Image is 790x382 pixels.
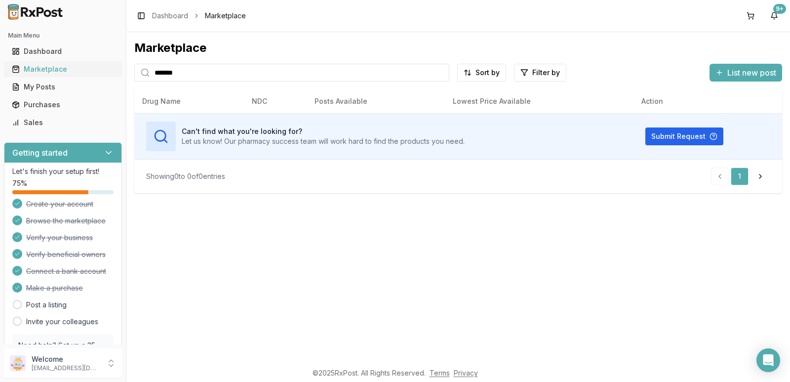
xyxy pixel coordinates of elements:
[750,168,770,185] a: Go to next page
[4,61,122,77] button: Marketplace
[152,11,188,21] a: Dashboard
[134,89,244,113] th: Drug Name
[457,64,506,82] button: Sort by
[26,266,106,276] span: Connect a bank account
[12,178,27,188] span: 75 %
[8,32,118,40] h2: Main Menu
[731,168,749,185] a: 1
[766,8,782,24] button: 9+
[26,283,83,293] span: Make a purchase
[12,64,114,74] div: Marketplace
[134,40,782,56] div: Marketplace
[32,364,100,372] p: [EMAIL_ADDRESS][DOMAIN_NAME]
[205,11,246,21] span: Marketplace
[4,115,122,130] button: Sales
[756,348,780,372] div: Open Intercom Messenger
[8,78,118,96] a: My Posts
[710,69,782,79] a: List new post
[4,43,122,59] button: Dashboard
[26,300,67,310] a: Post a listing
[773,4,786,14] div: 9+
[532,68,560,78] span: Filter by
[710,64,782,82] button: List new post
[26,199,93,209] span: Create your account
[26,216,106,226] span: Browse the marketplace
[146,171,225,181] div: Showing 0 to 0 of 0 entries
[8,42,118,60] a: Dashboard
[445,89,634,113] th: Lowest Price Available
[633,89,782,113] th: Action
[8,96,118,114] a: Purchases
[727,67,776,79] span: List new post
[12,46,114,56] div: Dashboard
[430,369,450,377] a: Terms
[18,340,108,370] p: Need help? Set up a 25 minute call with our team to set up.
[4,79,122,95] button: My Posts
[244,89,307,113] th: NDC
[4,97,122,113] button: Purchases
[4,4,67,20] img: RxPost Logo
[32,354,100,364] p: Welcome
[514,64,566,82] button: Filter by
[12,82,114,92] div: My Posts
[711,168,770,185] nav: pagination
[12,118,114,127] div: Sales
[26,233,93,243] span: Verify your business
[307,89,445,113] th: Posts Available
[12,147,68,159] h3: Getting started
[454,369,478,377] a: Privacy
[12,167,114,176] p: Let's finish your setup first!
[26,317,98,327] a: Invite your colleagues
[12,100,114,110] div: Purchases
[8,114,118,131] a: Sales
[182,136,465,146] p: Let us know! Our pharmacy success team will work hard to find the products you need.
[182,127,465,136] h3: Can't find what you're looking for?
[8,60,118,78] a: Marketplace
[10,355,26,371] img: User avatar
[152,11,246,21] nav: breadcrumb
[26,250,106,259] span: Verify beneficial owners
[475,68,500,78] span: Sort by
[645,127,723,145] button: Submit Request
